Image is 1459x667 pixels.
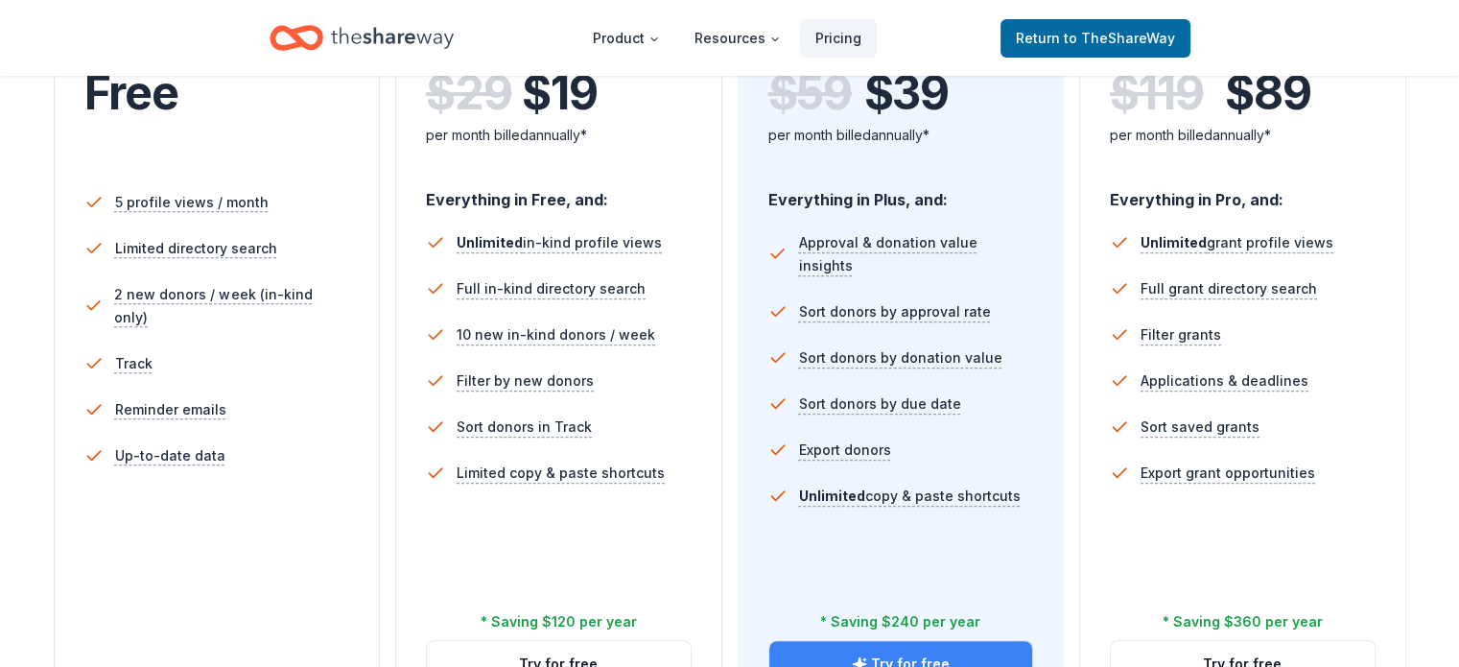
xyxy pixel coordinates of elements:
[426,124,692,147] div: per month billed annually*
[864,66,949,120] span: $ 39
[799,488,1021,504] span: copy & paste shortcuts
[799,439,891,462] span: Export donors
[1163,610,1323,633] div: * Saving $360 per year
[768,124,1034,147] div: per month billed annually*
[457,277,646,300] span: Full in-kind directory search
[1141,323,1221,346] span: Filter grants
[1016,27,1175,50] span: Return
[1225,66,1310,120] span: $ 89
[457,369,594,393] span: Filter by new donors
[798,231,1033,277] span: Approval & donation value insights
[115,444,225,467] span: Up-to-date data
[1064,30,1175,46] span: to TheShareWay
[84,64,178,121] span: Free
[115,191,269,214] span: 5 profile views / month
[1141,369,1308,393] span: Applications & deadlines
[114,283,349,329] span: 2 new donors / week (in-kind only)
[457,462,665,485] span: Limited copy & paste shortcuts
[1141,234,1207,250] span: Unlimited
[577,15,877,60] nav: Main
[457,323,655,346] span: 10 new in-kind donors / week
[1000,19,1190,58] a: Returnto TheShareWay
[820,610,980,633] div: * Saving $240 per year
[799,488,865,504] span: Unlimited
[799,300,991,323] span: Sort donors by approval rate
[457,234,523,250] span: Unlimited
[1141,234,1333,250] span: grant profile views
[115,398,226,421] span: Reminder emails
[522,66,597,120] span: $ 19
[1141,277,1317,300] span: Full grant directory search
[799,346,1002,369] span: Sort donors by donation value
[768,172,1034,212] div: Everything in Plus, and:
[1141,416,1259,439] span: Sort saved grants
[270,15,454,60] a: Home
[679,19,796,58] button: Resources
[800,19,877,58] a: Pricing
[115,352,153,375] span: Track
[1110,172,1376,212] div: Everything in Pro, and:
[577,19,675,58] button: Product
[426,172,692,212] div: Everything in Free, and:
[799,393,961,416] span: Sort donors by due date
[481,610,637,633] div: * Saving $120 per year
[457,234,662,250] span: in-kind profile views
[1141,462,1315,485] span: Export grant opportunities
[115,237,277,260] span: Limited directory search
[457,416,592,439] span: Sort donors in Track
[1110,124,1376,147] div: per month billed annually*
